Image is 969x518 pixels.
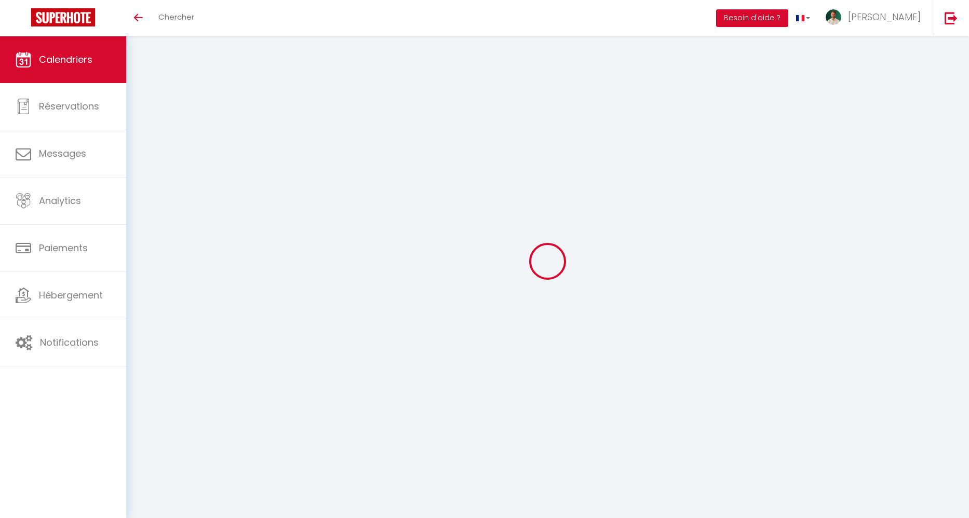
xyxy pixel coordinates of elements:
[39,100,99,113] span: Réservations
[158,11,194,22] span: Chercher
[945,11,958,24] img: logout
[39,289,103,302] span: Hébergement
[716,9,788,27] button: Besoin d'aide ?
[39,241,88,254] span: Paiements
[39,194,81,207] span: Analytics
[39,53,92,66] span: Calendriers
[31,8,95,26] img: Super Booking
[848,10,921,23] span: [PERSON_NAME]
[39,147,86,160] span: Messages
[40,336,99,349] span: Notifications
[826,9,841,25] img: ...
